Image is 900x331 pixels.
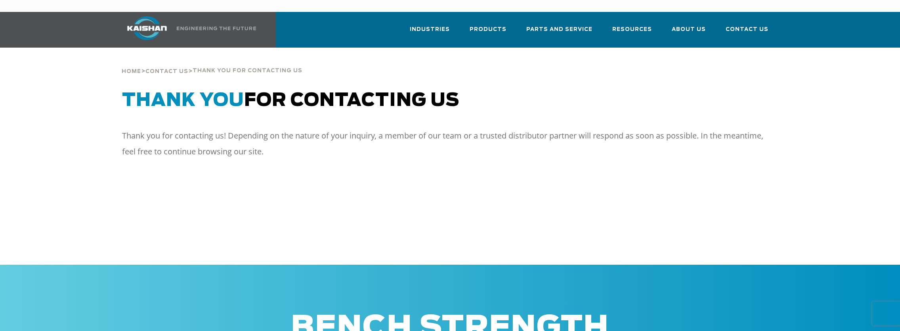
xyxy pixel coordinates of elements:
span: Contact Us [145,69,188,74]
span: About Us [672,25,706,34]
span: Parts and Service [526,25,592,34]
img: Engineering the future [177,27,256,30]
a: Resources [612,19,652,46]
span: Resources [612,25,652,34]
span: Industries [410,25,450,34]
a: Kaishan USA [117,12,258,48]
a: About Us [672,19,706,46]
div: > > [122,48,302,78]
span: Home [122,69,141,74]
span: Thank You [122,92,244,110]
a: Contact Us [145,67,188,75]
img: kaishan logo [117,16,177,40]
span: for Contacting Us [122,92,459,110]
a: Parts and Service [526,19,592,46]
a: Industries [410,19,450,46]
p: Thank you for contacting us! Depending on the nature of your inquiry, a member of our team or a t... [122,128,764,160]
span: thank you for contacting us [193,68,302,73]
a: Products [470,19,506,46]
a: Contact Us [726,19,768,46]
span: Products [470,25,506,34]
a: Home [122,67,141,75]
span: Contact Us [726,25,768,34]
